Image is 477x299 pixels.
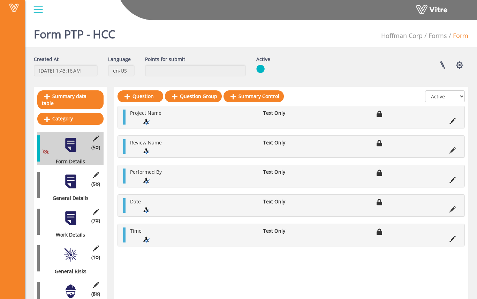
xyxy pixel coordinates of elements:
label: Created At [34,56,59,63]
span: Performed By [130,169,162,175]
li: Text Only [260,227,310,234]
li: Text Only [260,169,310,175]
a: Category [37,113,104,125]
div: General Risks [37,268,98,275]
span: Date [130,198,141,205]
li: Text Only [260,110,310,117]
span: (1 ) [91,254,100,261]
div: Work Details [37,231,98,238]
span: Time [130,227,142,234]
a: Forms [429,31,447,40]
img: yes [256,65,265,73]
span: (5 ) [91,144,100,151]
span: Review Name [130,139,162,146]
label: Language [108,56,131,63]
span: Project Name [130,110,161,116]
div: General Details [37,195,98,202]
span: 210 [381,31,423,40]
span: (8 ) [91,291,100,298]
a: Summary Control [224,90,284,102]
h1: Form PTP - HCC [34,17,115,47]
a: Question Group [165,90,222,102]
a: Summary data table [37,90,104,109]
label: Points for submit [145,56,185,63]
span: (7 ) [91,217,100,224]
li: Form [447,31,468,40]
label: Active [256,56,270,63]
div: Form Details [37,158,98,165]
li: Text Only [260,198,310,205]
span: (5 ) [91,181,100,188]
a: Question [118,90,163,102]
li: Text Only [260,139,310,146]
